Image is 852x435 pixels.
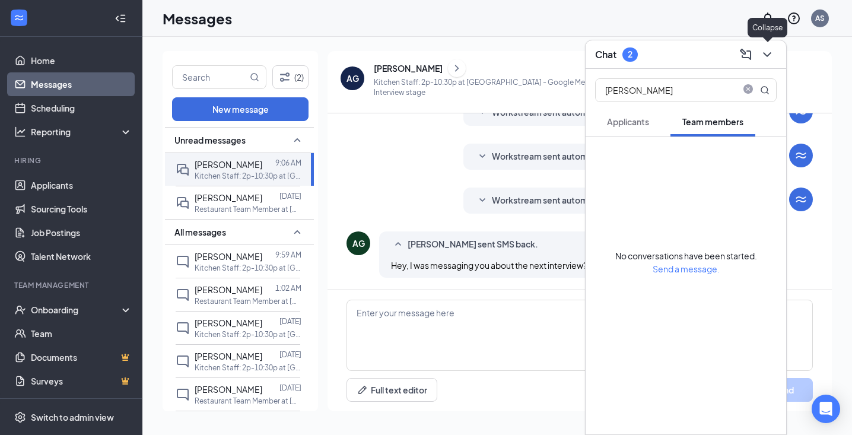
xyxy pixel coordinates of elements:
p: Restaurant Team Member at [GEOGRAPHIC_DATA] [195,396,301,406]
svg: SmallChevronUp [391,237,405,252]
span: [PERSON_NAME] sent SMS back. [408,237,538,252]
svg: Settings [14,411,26,423]
span: [PERSON_NAME] [195,159,262,170]
span: [PERSON_NAME] [195,351,262,361]
svg: Pen [357,384,368,396]
svg: DoubleChat [176,163,190,177]
span: Unread messages [174,134,246,146]
svg: ChevronDown [760,47,774,62]
svg: UserCheck [14,304,26,316]
svg: WorkstreamLogo [794,148,808,163]
p: 9:06 AM [275,158,301,168]
a: SurveysCrown [31,369,132,393]
p: Kitchen Staff: 2p-10:30p at [GEOGRAPHIC_DATA] [195,363,301,373]
div: AS [815,13,825,23]
p: Kitchen Staff: 2p-10:30p at [GEOGRAPHIC_DATA] [195,263,301,273]
p: [DATE] [279,316,301,326]
a: Applicants [31,173,132,197]
svg: ChatInactive [176,354,190,369]
div: Team Management [14,280,130,290]
h3: Chat [595,48,616,61]
svg: ChatInactive [176,388,190,402]
h1: Messages [163,8,232,28]
a: Scheduling [31,96,132,120]
button: New message [172,97,309,121]
span: [PERSON_NAME] [195,317,262,328]
a: Talent Network [31,245,132,268]
a: Team [31,322,132,345]
svg: ChatInactive [176,255,190,269]
span: close-circle [741,84,755,96]
p: Kitchen Staff: 2p-10:30p at [GEOGRAPHIC_DATA] [195,171,301,181]
svg: SmallChevronDown [475,150,489,164]
svg: MagnifyingGlass [760,85,770,95]
p: Restaurant Team Member at [GEOGRAPHIC_DATA] [195,296,301,306]
div: AG [352,237,365,249]
button: Filter (2) [272,65,309,89]
svg: Analysis [14,126,26,138]
svg: Notifications [761,11,775,26]
svg: Collapse [115,12,126,24]
p: 1:02 AM [275,283,301,293]
p: Restaurant Team Member at [GEOGRAPHIC_DATA] [195,204,301,214]
p: [DATE] [279,383,301,393]
a: DocumentsCrown [31,345,132,369]
span: Send a message. [653,263,720,274]
svg: Filter [278,70,292,84]
span: Team members [682,116,743,127]
a: Home [31,49,132,72]
span: Applicants [607,116,649,127]
div: Open Intercom Messenger [812,395,840,423]
p: Kitchen Staff: 2p-10:30p at [GEOGRAPHIC_DATA] [195,329,301,339]
button: Full text editorPen [346,378,437,402]
svg: SmallChevronDown [475,193,489,208]
div: Hiring [14,155,130,166]
span: All messages [174,226,226,238]
span: Workstream sent automated SMS to [PERSON_NAME]. [492,150,709,164]
button: ComposeMessage [736,45,755,64]
svg: ChevronRight [451,61,463,75]
div: 2 [628,49,632,59]
span: Hey, I was messaging you about the next interview? [391,260,587,271]
p: Kitchen Staff: 2p-10:30p at [GEOGRAPHIC_DATA] - Google Meet Interview stage [374,77,600,97]
p: 9:59 AM [275,250,301,260]
div: [PERSON_NAME] [374,62,443,74]
span: [PERSON_NAME] [195,284,262,295]
div: AG [346,72,359,84]
a: Messages [31,72,132,96]
input: Search [173,66,247,88]
svg: ChatInactive [176,321,190,335]
svg: SmallChevronUp [290,133,304,147]
svg: QuestionInfo [787,11,801,26]
svg: MagnifyingGlass [250,72,259,82]
input: Search team member [596,79,736,101]
button: ChevronRight [448,59,466,77]
svg: DoubleChat [176,196,190,210]
span: [PERSON_NAME] [195,192,262,203]
span: No conversations have been started. [615,250,757,261]
button: ChevronDown [758,45,777,64]
span: [PERSON_NAME] [195,384,262,395]
svg: WorkstreamLogo [13,12,25,24]
svg: ChatInactive [176,288,190,302]
span: Workstream sent automated email to [PERSON_NAME]. [492,193,713,208]
a: Sourcing Tools [31,197,132,221]
div: Onboarding [31,304,122,316]
svg: WorkstreamLogo [794,192,808,207]
p: [DATE] [279,191,301,201]
div: Switch to admin view [31,411,114,423]
svg: ComposeMessage [739,47,753,62]
svg: SmallChevronUp [290,225,304,239]
a: Job Postings [31,221,132,245]
span: [PERSON_NAME] [195,251,262,262]
div: Collapse [748,18,787,37]
div: Reporting [31,126,133,138]
p: [DATE] [279,350,301,360]
span: close-circle [741,84,755,94]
